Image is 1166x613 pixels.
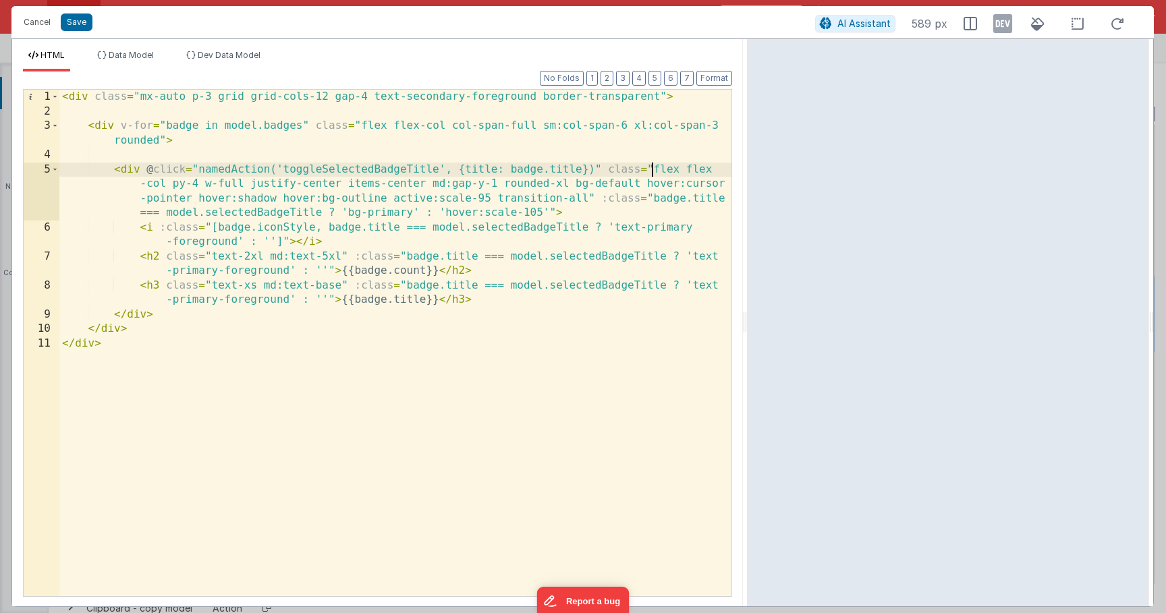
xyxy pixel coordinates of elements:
[912,16,947,32] span: 589 px
[198,50,260,60] span: Dev Data Model
[664,71,677,86] button: 6
[24,119,59,148] div: 3
[24,337,59,351] div: 11
[586,71,598,86] button: 1
[696,71,732,86] button: Format
[540,71,584,86] button: No Folds
[17,13,57,32] button: Cancel
[616,71,630,86] button: 3
[815,15,895,32] button: AI Assistant
[24,90,59,105] div: 1
[24,322,59,337] div: 10
[632,71,646,86] button: 4
[24,148,59,163] div: 4
[40,50,65,60] span: HTML
[680,71,694,86] button: 7
[837,18,891,29] span: AI Assistant
[24,308,59,322] div: 9
[24,250,59,279] div: 7
[648,71,661,86] button: 5
[24,163,59,221] div: 5
[601,71,613,86] button: 2
[24,221,59,250] div: 6
[109,50,154,60] span: Data Model
[24,279,59,308] div: 8
[24,105,59,119] div: 2
[61,13,92,31] button: Save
